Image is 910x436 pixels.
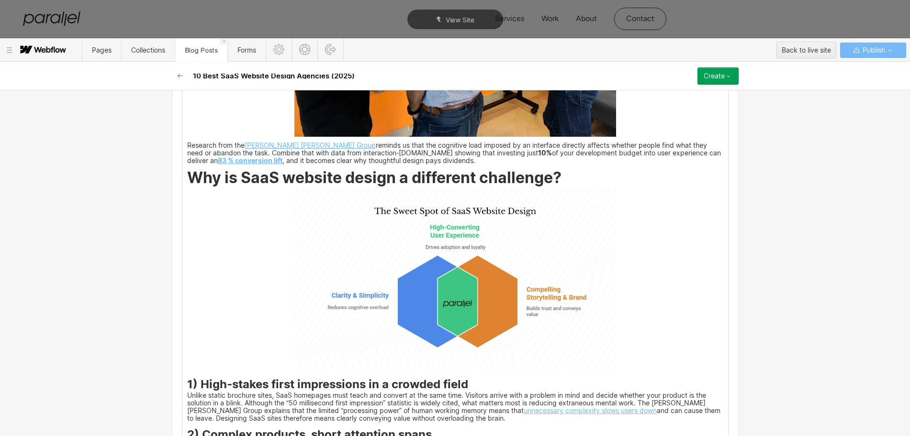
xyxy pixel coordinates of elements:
span: Blog Posts [185,46,218,54]
button: Create [697,67,739,85]
a: [PERSON_NAME] [PERSON_NAME] Group [245,141,376,149]
button: Back to live site [776,42,836,58]
span: Collections [131,46,165,54]
div: Create [704,72,725,80]
span: Pages [92,46,112,54]
button: Publish [840,43,906,58]
span: Publish [861,43,885,57]
div: Back to live site [782,43,831,57]
a: unnecessary complexity slows users down [524,406,657,414]
span: View Site [446,16,474,24]
p: Unlike static brochure sites, SaaS homepages must teach and convert at the same time. Visitors ar... [187,393,723,422]
strong: 1) High‑stakes first impressions in a crowded field [187,377,468,391]
strong: Why is SaaS website design a different challenge? [187,168,562,187]
h2: 10 Best SaaS Website Design Agencies (2025) [193,74,355,79]
a: Close 'Blog Posts' tab [221,38,227,45]
p: Research from the reminds us that the cognitive load imposed by an interface directly affects whe... [187,143,723,164]
strong: 10% [538,149,552,157]
span: Forms [237,46,256,54]
a: 83 % conversion lift [218,156,282,164]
